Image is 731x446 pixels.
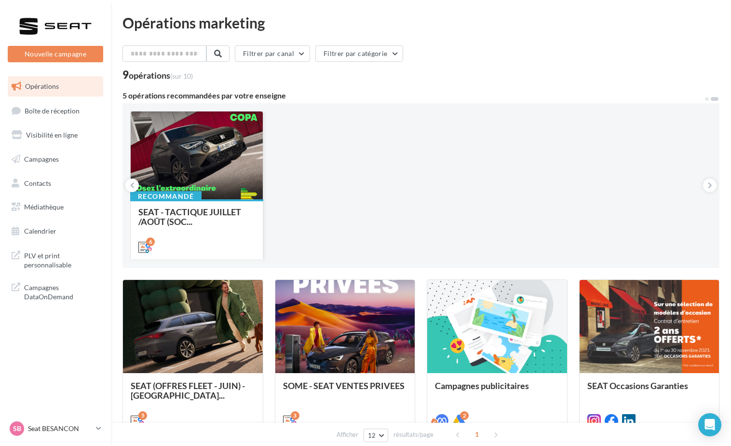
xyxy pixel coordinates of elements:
div: 5 opérations recommandées par votre enseigne [122,92,704,99]
a: Campagnes [6,149,105,169]
a: Contacts [6,173,105,194]
button: Nouvelle campagne [8,46,103,62]
span: 12 [368,432,376,439]
span: Campagnes publicitaires [435,380,529,391]
span: SOME - SEAT VENTES PRIVEES [283,380,405,391]
div: opérations [129,71,193,80]
span: Boîte de réception [25,106,80,114]
span: PLV et print personnalisable [24,249,99,270]
button: Filtrer par catégorie [315,45,403,62]
div: 3 [291,411,299,420]
a: Médiathèque [6,197,105,217]
div: 6 [146,237,155,246]
span: Médiathèque [24,203,64,211]
a: Campagnes DataOnDemand [6,277,105,306]
div: Opérations marketing [122,15,719,30]
a: SB Seat BESANCON [8,419,103,438]
span: SEAT (OFFRES FLEET - JUIN) - [GEOGRAPHIC_DATA]... [131,380,245,401]
span: (sur 10) [170,72,193,80]
span: SEAT Occasions Garanties [587,380,688,391]
div: Open Intercom Messenger [698,413,721,436]
a: Visibilité en ligne [6,125,105,145]
a: Calendrier [6,221,105,241]
div: 9 [122,70,193,80]
span: Campagnes DataOnDemand [24,281,99,302]
button: 12 [364,429,388,442]
span: Contacts [24,179,51,187]
a: Boîte de réception [6,100,105,121]
span: Campagnes [24,155,59,163]
div: Recommandé [130,191,202,202]
span: résultats/page [393,430,433,439]
span: SEAT - TACTIQUE JUILLET /AOÛT (SOC... [138,207,241,227]
span: SB [13,424,21,433]
button: Filtrer par canal [235,45,310,62]
div: 5 [138,411,147,420]
span: Visibilité en ligne [26,131,78,139]
div: 2 [460,411,469,420]
a: PLV et print personnalisable [6,245,105,274]
a: Opérations [6,76,105,97]
span: Opérations [25,82,59,90]
span: Afficher [337,430,358,439]
span: Calendrier [24,227,56,235]
span: 1 [469,427,485,442]
p: Seat BESANCON [28,424,92,433]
